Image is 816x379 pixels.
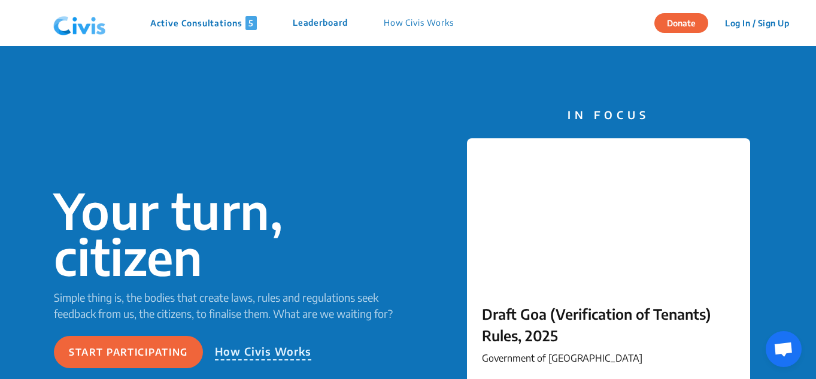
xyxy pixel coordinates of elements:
p: Leaderboard [293,16,348,30]
span: 5 [245,16,257,30]
a: Donate [654,16,717,28]
button: Log In / Sign Up [717,14,797,32]
p: How Civis Works [215,343,312,360]
p: Government of [GEOGRAPHIC_DATA] [482,351,735,365]
p: IN FOCUS [467,107,750,123]
p: Draft Goa (Verification of Tenants) Rules, 2025 [482,303,735,346]
p: Simple thing is, the bodies that create laws, rules and regulations seek feedback from us, the ci... [54,289,408,322]
div: Open chat [766,331,802,367]
p: Your turn, citizen [54,187,408,280]
button: Start participating [54,336,203,368]
img: navlogo.png [48,5,111,41]
button: Donate [654,13,708,33]
p: Active Consultations [150,16,257,30]
p: How Civis Works [384,16,454,30]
